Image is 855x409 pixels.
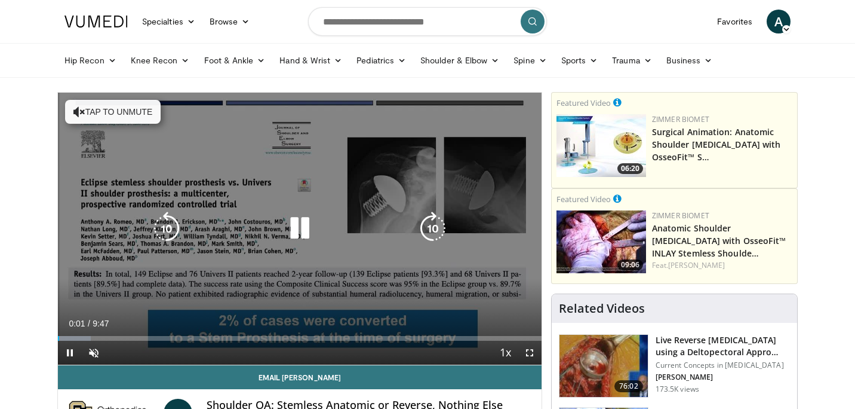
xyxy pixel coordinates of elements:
p: 173.5K views [656,384,699,394]
a: Foot & Ankle [197,48,273,72]
img: 59d0d6d9-feca-4357-b9cd-4bad2cd35cb6.150x105_q85_crop-smart_upscale.jpg [556,210,646,273]
a: Hip Recon [57,48,124,72]
a: Zimmer Biomet [652,114,709,124]
small: Featured Video [556,97,611,108]
h4: Related Videos [559,301,645,316]
a: Specialties [135,10,202,33]
div: Feat. [652,260,792,271]
a: Knee Recon [124,48,197,72]
a: [PERSON_NAME] [668,260,725,270]
a: 09:06 [556,210,646,273]
button: Unmute [82,341,106,365]
a: 06:20 [556,114,646,177]
button: Tap to unmute [65,100,161,124]
a: Favorites [710,10,759,33]
p: Current Concepts in [MEDICAL_DATA] [656,361,790,370]
span: 09:06 [617,260,643,270]
span: / [88,319,90,328]
button: Playback Rate [494,341,518,365]
a: Email [PERSON_NAME] [58,365,542,389]
a: A [767,10,791,33]
button: Fullscreen [518,341,542,365]
a: Sports [554,48,605,72]
a: Pediatrics [349,48,413,72]
small: Featured Video [556,194,611,204]
img: 684033_3.png.150x105_q85_crop-smart_upscale.jpg [559,335,648,397]
a: Zimmer Biomet [652,210,709,221]
p: [PERSON_NAME] [656,373,790,382]
a: Hand & Wrist [272,48,349,72]
h3: Live Reverse [MEDICAL_DATA] using a Deltopectoral Appro… [656,334,790,358]
img: VuMedi Logo [64,16,128,28]
input: Search topics, interventions [308,7,547,36]
span: 06:20 [617,163,643,174]
a: Business [659,48,720,72]
img: 84e7f812-2061-4fff-86f6-cdff29f66ef4.150x105_q85_crop-smart_upscale.jpg [556,114,646,177]
span: 76:02 [614,380,643,392]
a: Surgical Animation: Anatomic Shoulder [MEDICAL_DATA] with OsseoFit™ S… [652,126,781,163]
video-js: Video Player [58,93,542,365]
div: Progress Bar [58,336,542,341]
a: Spine [506,48,553,72]
span: 9:47 [93,319,109,328]
a: Browse [202,10,257,33]
a: Anatomic Shoulder [MEDICAL_DATA] with OsseoFit™ INLAY Stemless Shoulde… [652,222,786,259]
span: 0:01 [69,319,85,328]
a: Trauma [605,48,659,72]
button: Pause [58,341,82,365]
a: Shoulder & Elbow [413,48,506,72]
a: 76:02 Live Reverse [MEDICAL_DATA] using a Deltopectoral Appro… Current Concepts in [MEDICAL_DATA]... [559,334,790,398]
